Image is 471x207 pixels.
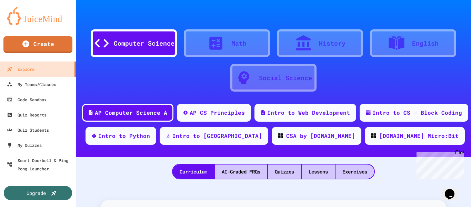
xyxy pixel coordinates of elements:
[372,109,462,117] div: Intro to CS - Block Coding
[259,73,312,83] div: Social Science
[173,164,214,179] div: Curriculum
[231,39,247,48] div: Math
[7,111,47,119] div: Quiz Reports
[190,109,245,117] div: AP CS Principles
[7,126,49,134] div: Quiz Students
[215,164,267,179] div: AI-Graded FRQs
[7,95,47,104] div: Code Sandbox
[7,65,34,73] div: Explore
[442,179,464,200] iframe: chat widget
[267,109,350,117] div: Intro to Web Development
[319,39,345,48] div: History
[95,109,167,117] div: AP Computer Science A
[7,7,69,25] img: logo-orange.svg
[7,141,42,149] div: My Quizzes
[27,189,46,197] div: Upgrade
[286,132,355,140] div: CSA by [DOMAIN_NAME]
[412,39,439,48] div: English
[7,156,73,173] div: Smart Doorbell & Ping Pong Launcher
[302,164,335,179] div: Lessons
[98,132,150,140] div: Intro to Python
[114,39,174,48] div: Computer Science
[3,3,48,44] div: Chat with us now!Close
[335,164,374,179] div: Exercises
[7,80,56,88] div: My Teams/Classes
[3,36,72,53] a: Create
[278,133,283,138] img: CODE_logo_RGB.png
[268,164,301,179] div: Quizzes
[414,149,464,179] iframe: chat widget
[172,132,262,140] div: Intro to [GEOGRAPHIC_DATA]
[371,133,376,138] img: CODE_logo_RGB.png
[379,132,459,140] div: [DOMAIN_NAME] Micro:Bit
